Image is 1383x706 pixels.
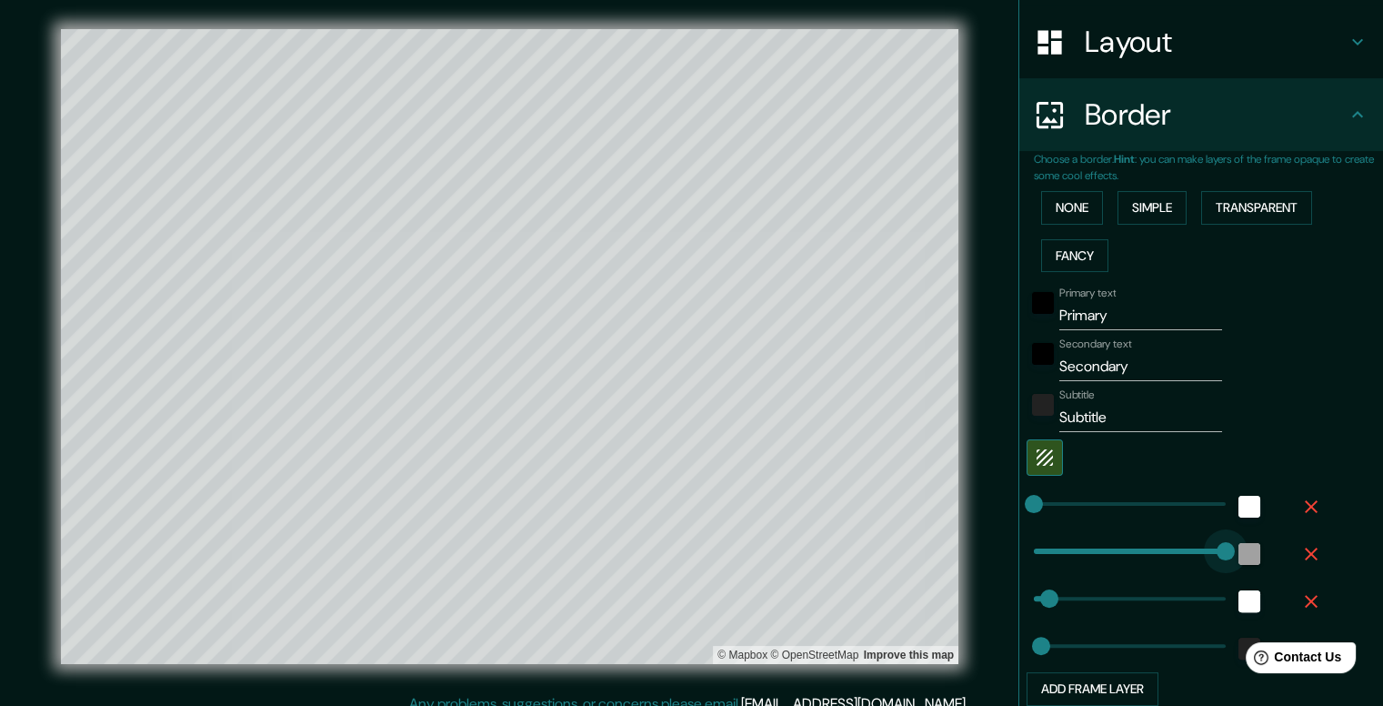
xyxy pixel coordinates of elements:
[1201,191,1312,225] button: Transparent
[1032,394,1054,416] button: color-222222
[1032,343,1054,365] button: black
[1032,292,1054,314] button: black
[717,649,767,661] a: Mapbox
[1114,152,1135,166] b: Hint
[1059,286,1116,301] label: Primary text
[1221,635,1363,686] iframe: Help widget launcher
[1117,191,1187,225] button: Simple
[770,649,858,661] a: OpenStreetMap
[1238,496,1260,518] button: white
[1034,151,1383,184] p: Choose a border. : you can make layers of the frame opaque to create some cool effects.
[1085,96,1347,133] h4: Border
[1019,78,1383,151] div: Border
[864,649,954,661] a: Map feedback
[1027,672,1158,706] button: Add frame layer
[1085,24,1347,60] h4: Layout
[1019,5,1383,78] div: Layout
[1041,191,1103,225] button: None
[1041,239,1108,273] button: Fancy
[1059,337,1132,352] label: Secondary text
[1238,590,1260,612] button: white
[1238,543,1260,565] button: color-222222
[1059,388,1095,403] label: Subtitle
